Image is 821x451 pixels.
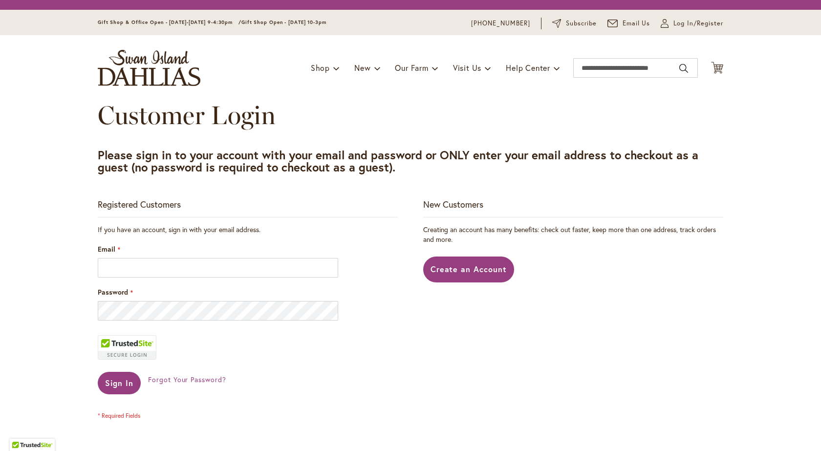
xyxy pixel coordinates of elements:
span: Gift Shop & Office Open - [DATE]-[DATE] 9-4:30pm / [98,19,241,25]
div: If you have an account, sign in with your email address. [98,225,398,235]
a: Email Us [607,19,650,28]
span: Subscribe [566,19,597,28]
span: Our Farm [395,63,428,73]
p: Creating an account has many benefits: check out faster, keep more than one address, track orders... [423,225,723,244]
span: New [354,63,370,73]
a: Forgot Your Password? [148,375,226,385]
span: Shop [311,63,330,73]
a: Log In/Register [661,19,723,28]
a: Create an Account [423,257,515,282]
strong: Registered Customers [98,198,181,210]
span: Password [98,287,128,297]
strong: New Customers [423,198,483,210]
a: store logo [98,50,200,86]
button: Sign In [98,372,141,394]
span: Log In/Register [673,19,723,28]
span: Help Center [506,63,550,73]
span: Email Us [623,19,650,28]
span: Sign In [105,378,133,388]
a: [PHONE_NUMBER] [471,19,530,28]
span: Gift Shop Open - [DATE] 10-3pm [241,19,326,25]
span: Create an Account [431,264,507,274]
div: TrustedSite Certified [98,335,156,360]
a: Subscribe [552,19,597,28]
span: Visit Us [453,63,481,73]
span: Email [98,244,115,254]
span: Customer Login [98,100,276,130]
strong: Please sign in to your account with your email and password or ONLY enter your email address to c... [98,147,698,175]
